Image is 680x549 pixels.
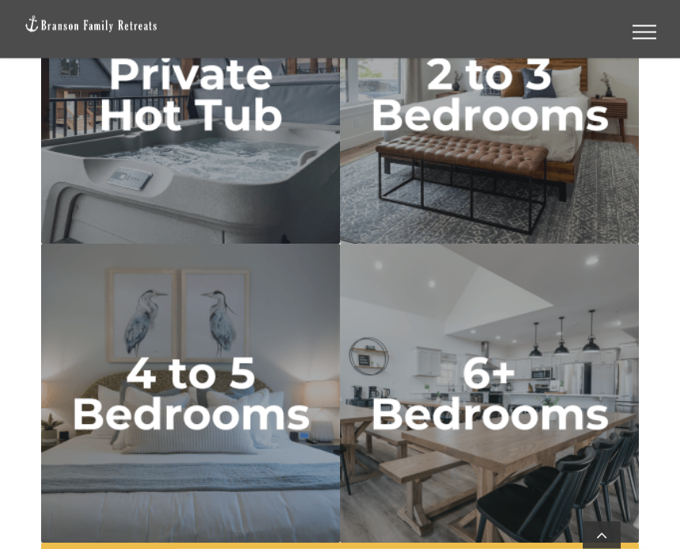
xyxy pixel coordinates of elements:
[340,244,639,543] img: 6 plus bedrooms
[613,25,676,40] a: Toggle Menu
[41,248,340,268] a: 4 to 5 bedrooms
[24,15,158,33] img: Branson Family Retreats Logo
[41,244,340,543] img: 4 to 5 bedrooms
[340,248,639,268] a: 6 plus bedrooms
